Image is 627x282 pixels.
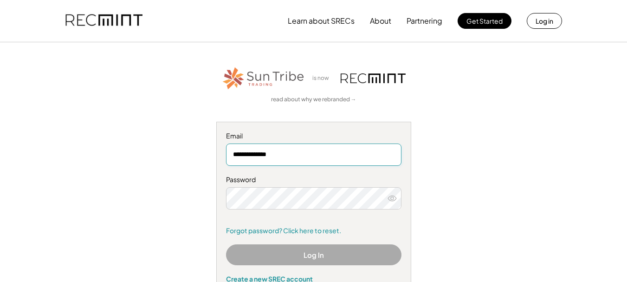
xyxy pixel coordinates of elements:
[370,12,391,30] button: About
[271,96,356,104] a: read about why we rebranded →
[341,73,406,83] img: recmint-logotype%403x.png
[310,74,336,82] div: is now
[222,66,305,91] img: STT_Horizontal_Logo%2B-%2BColor.png
[527,13,562,29] button: Log in
[65,5,142,37] img: recmint-logotype%403x.png
[226,131,401,141] div: Email
[288,12,355,30] button: Learn about SRECs
[458,13,511,29] button: Get Started
[407,12,442,30] button: Partnering
[226,226,401,236] a: Forgot password? Click here to reset.
[226,244,401,265] button: Log In
[226,175,401,184] div: Password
